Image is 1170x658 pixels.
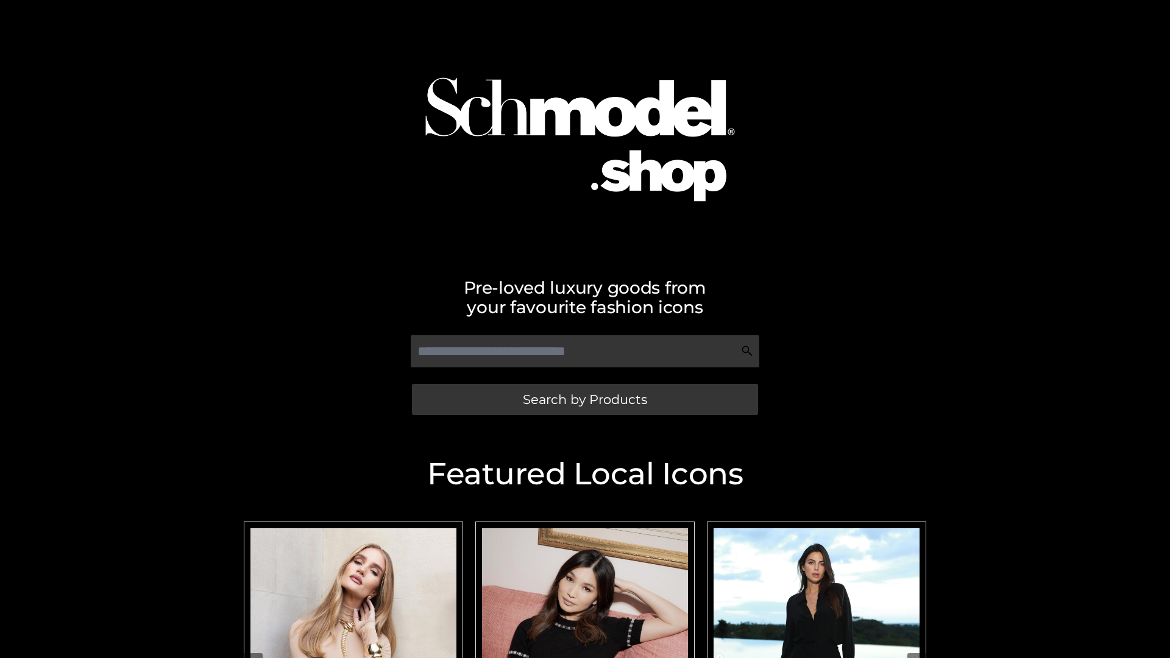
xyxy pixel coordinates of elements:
h2: Featured Local Icons​ [238,459,932,489]
a: Search by Products [412,384,758,415]
span: Search by Products [523,393,647,406]
img: Search Icon [741,345,753,357]
h2: Pre-loved luxury goods from your favourite fashion icons [238,278,932,317]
